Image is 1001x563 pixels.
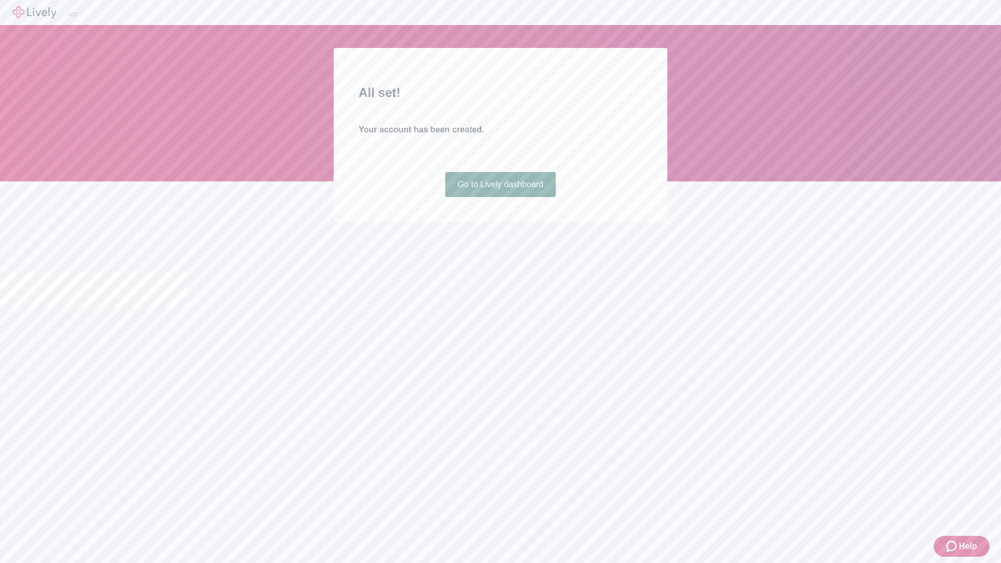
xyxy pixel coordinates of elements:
[359,124,642,136] h4: Your account has been created.
[69,13,77,16] button: Log out
[13,6,56,19] img: Lively
[959,540,977,553] span: Help
[445,172,556,197] a: Go to Lively dashboard
[359,83,642,102] h2: All set!
[934,536,990,557] button: Zendesk support iconHelp
[946,540,959,553] svg: Zendesk support icon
